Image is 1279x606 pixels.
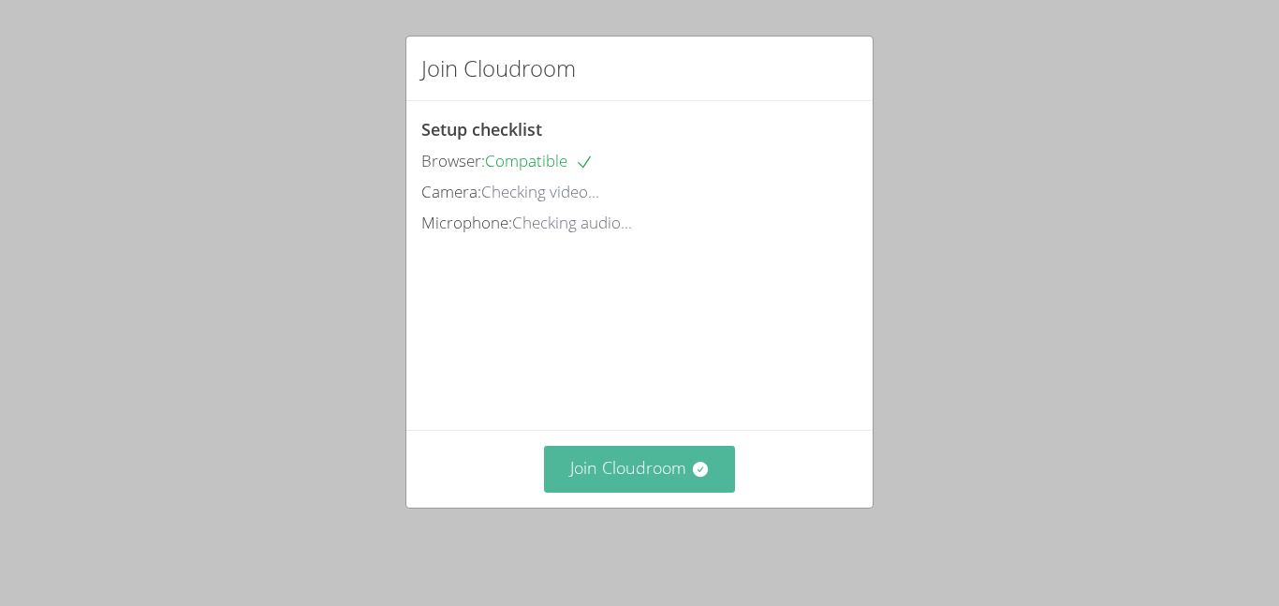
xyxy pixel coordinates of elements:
span: Checking video... [481,181,599,202]
span: Checking audio... [512,212,632,233]
span: Browser: [421,150,485,171]
button: Join Cloudroom [544,446,736,492]
span: Microphone: [421,212,512,233]
span: Setup checklist [421,118,542,140]
h2: Join Cloudroom [421,52,576,85]
span: Camera: [421,181,481,202]
span: Compatible [485,150,594,171]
